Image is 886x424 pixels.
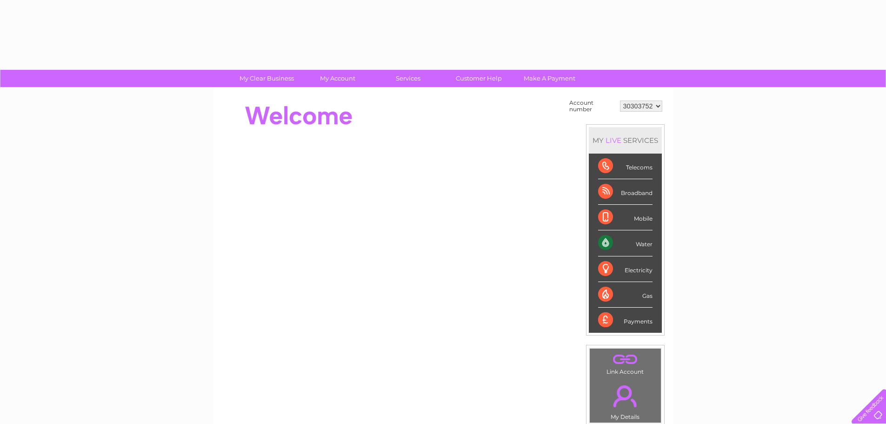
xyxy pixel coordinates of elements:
div: Water [598,230,653,256]
a: Make A Payment [511,70,588,87]
div: LIVE [604,136,623,145]
div: Broadband [598,179,653,205]
td: My Details [589,377,661,423]
a: My Clear Business [228,70,305,87]
div: Mobile [598,205,653,230]
div: Payments [598,308,653,333]
div: Telecoms [598,154,653,179]
a: Customer Help [440,70,517,87]
td: Link Account [589,348,661,377]
div: MY SERVICES [589,127,662,154]
a: . [592,351,659,367]
td: Account number [567,97,618,115]
a: My Account [299,70,376,87]
a: . [592,380,659,412]
div: Electricity [598,256,653,282]
div: Gas [598,282,653,308]
a: Services [370,70,446,87]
